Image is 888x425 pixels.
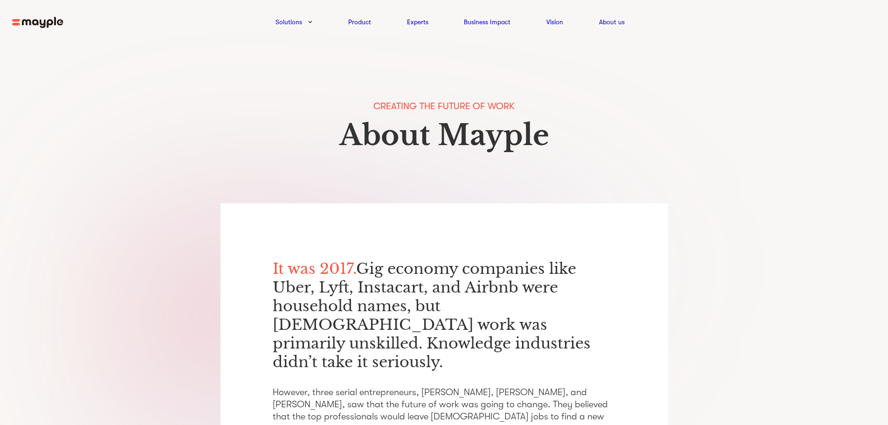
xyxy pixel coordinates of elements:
img: arrow-down [308,21,312,23]
a: Business Impact [464,16,510,28]
span: It was 2017. [273,259,356,278]
img: mayple-logo [12,17,63,28]
a: Solutions [275,16,302,28]
a: Product [348,16,371,28]
p: Gig economy companies like Uber, Lyft, Instacart, and Airbnb were household names, but [DEMOGRAPH... [273,259,616,371]
a: Vision [546,16,563,28]
a: Experts [407,16,428,28]
a: About us [599,16,625,28]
